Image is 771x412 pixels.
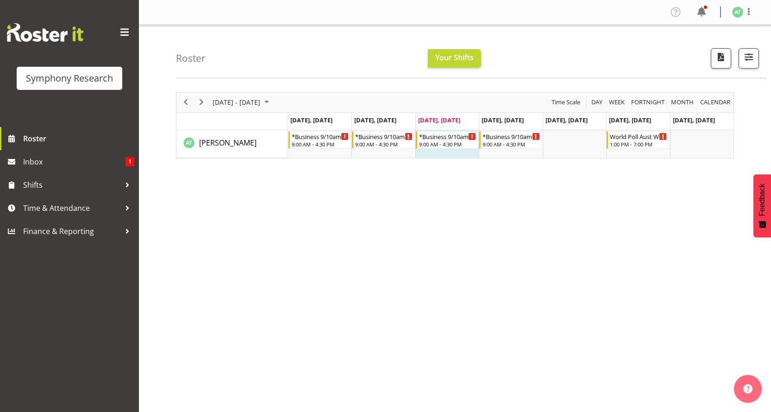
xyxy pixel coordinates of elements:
[23,155,125,169] span: Inbox
[550,96,582,108] button: Time Scale
[670,96,695,108] span: Month
[699,96,732,108] button: Month
[590,96,604,108] button: Timeline Day
[23,132,134,146] span: Roster
[418,116,460,124] span: [DATE], [DATE]
[545,116,588,124] span: [DATE], [DATE]
[607,131,669,149] div: Angela Tunnicliffe"s event - World Poll Aust Wkend Begin From Saturday, October 4, 2025 at 1:00:0...
[212,96,261,108] span: [DATE] - [DATE]
[753,174,771,237] button: Feedback - Show survey
[483,140,539,148] div: 9:00 AM - 4:30 PM
[178,93,194,112] div: previous period
[288,131,351,149] div: Angela Tunnicliffe"s event - *Business 9/10am ~ 4:30pm Begin From Monday, September 29, 2025 at 9...
[482,116,524,124] span: [DATE], [DATE]
[7,23,83,42] img: Rosterit website logo
[758,184,766,216] span: Feedback
[355,132,412,141] div: *Business 9/10am ~ 4:30pm
[428,49,481,68] button: Your Shifts
[590,96,603,108] span: Day
[670,96,696,108] button: Timeline Month
[352,131,414,149] div: Angela Tunnicliffe"s event - *Business 9/10am ~ 4:30pm Begin From Tuesday, September 30, 2025 at ...
[419,132,476,141] div: *Business 9/10am ~ 4:30pm
[211,96,273,108] button: October 2025
[630,96,666,108] button: Fortnight
[354,116,396,124] span: [DATE], [DATE]
[608,96,627,108] button: Timeline Week
[194,93,209,112] div: next period
[26,71,113,85] div: Symphony Research
[435,52,474,63] span: Your Shifts
[125,157,134,166] span: 1
[23,178,120,192] span: Shifts
[290,116,332,124] span: [DATE], [DATE]
[195,96,208,108] button: Next
[176,130,288,158] td: Angela Tunnicliffe resource
[176,53,206,63] h4: Roster
[609,116,651,124] span: [DATE], [DATE]
[711,48,731,69] button: Download a PDF of the roster according to the set date range.
[610,132,667,141] div: World Poll Aust Wkend
[288,130,733,158] table: Timeline Week of October 1, 2025
[610,140,667,148] div: 1:00 PM - 7:00 PM
[23,224,120,238] span: Finance & Reporting
[699,96,731,108] span: calendar
[199,137,257,148] a: [PERSON_NAME]
[673,116,715,124] span: [DATE], [DATE]
[209,93,275,112] div: Sep 29 - Oct 05, 2025
[608,96,626,108] span: Week
[292,132,349,141] div: *Business 9/10am ~ 4:30pm
[551,96,581,108] span: Time Scale
[355,140,412,148] div: 9:00 AM - 4:30 PM
[416,131,478,149] div: Angela Tunnicliffe"s event - *Business 9/10am ~ 4:30pm Begin From Wednesday, October 1, 2025 at 9...
[739,48,759,69] button: Filter Shifts
[479,131,542,149] div: Angela Tunnicliffe"s event - *Business 9/10am ~ 4:30pm Begin From Thursday, October 2, 2025 at 9:...
[732,6,743,18] img: angela-tunnicliffe1838.jpg
[483,132,539,141] div: *Business 9/10am ~ 4:30pm
[23,201,120,215] span: Time & Attendance
[630,96,665,108] span: Fortnight
[743,384,752,393] img: help-xxl-2.png
[419,140,476,148] div: 9:00 AM - 4:30 PM
[176,92,734,158] div: Timeline Week of October 1, 2025
[180,96,192,108] button: Previous
[292,140,349,148] div: 9:00 AM - 4:30 PM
